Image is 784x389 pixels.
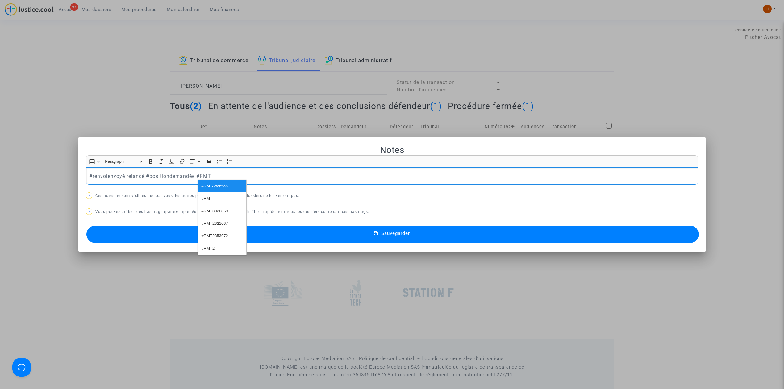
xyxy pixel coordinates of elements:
[86,208,698,216] p: Vous pouvez utiliser des hashtags (par exemple: #urgent) pour ensuite pouvoir filtrer rapidement ...
[102,157,145,166] button: Paragraph
[86,144,698,155] h2: Notes
[198,192,246,205] button: #RMT
[198,180,246,192] button: #RMTAttention
[381,231,410,236] span: Sauvegarder
[86,167,698,185] div: Rich Text Editor, main
[198,217,246,230] button: #RMT2621067
[202,232,228,241] span: #RMT2353972
[202,244,215,253] span: #RMT2
[88,194,90,198] span: ?
[202,182,228,191] span: #RMTAttention
[105,158,137,165] span: Paragraph
[12,358,31,377] iframe: Help Scout Beacon - Open
[86,192,698,200] p: Ces notes ne sont visibles que par vous, les autres parties présentes sur vos dossiers ne les ver...
[202,194,212,203] span: #RMT
[202,219,228,228] span: #RMT2621067
[198,230,246,242] button: #RMT2353972
[198,242,246,255] button: #RMT2
[89,172,695,180] p: #renvoienvoyé relancé #positiondemandée #RMT
[86,155,698,167] div: Editor toolbar
[198,205,246,217] button: #RMT3026869
[88,210,90,214] span: ?
[86,226,699,243] button: Sauvegarder
[202,207,228,216] span: #RMT3026869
